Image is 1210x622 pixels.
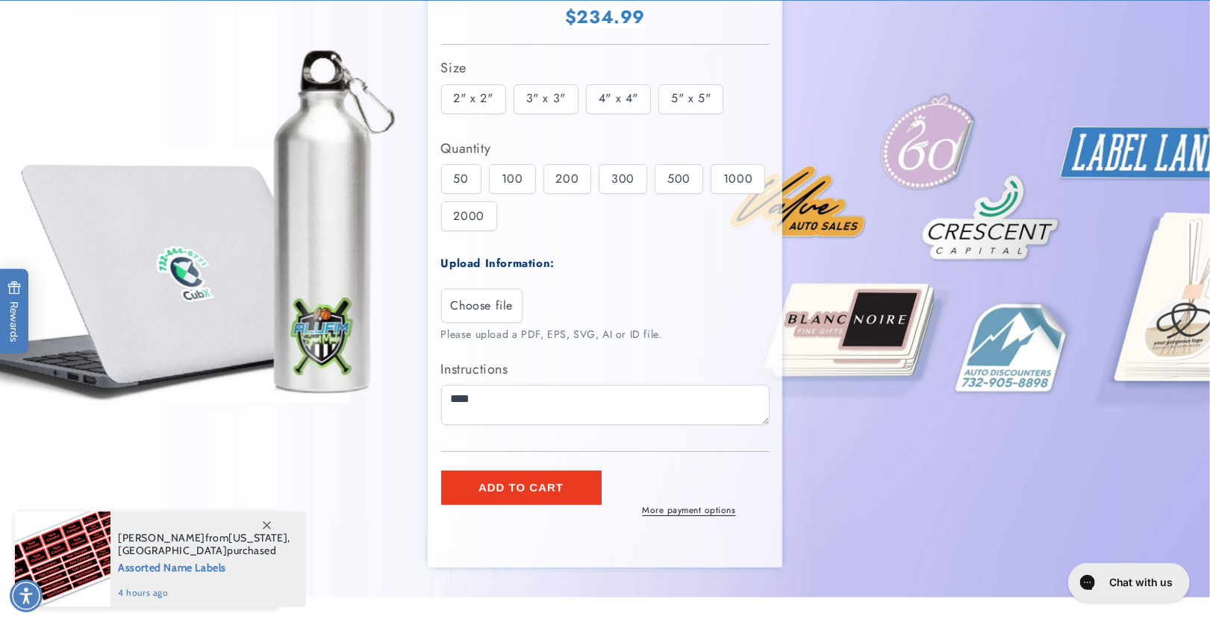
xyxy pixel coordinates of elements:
[441,201,497,231] div: 2000
[543,164,592,194] div: 200
[441,327,770,342] div: Please upload a PDF, EPS, SVG, AI or ID file.
[228,531,287,544] span: [US_STATE]
[118,531,205,544] span: [PERSON_NAME]
[118,557,290,576] span: Assorted Name Labels
[586,84,651,114] div: 4" x 4"
[655,164,703,194] div: 500
[441,471,602,505] button: Add to cart
[441,255,555,271] label: Upload Information:
[1061,558,1195,607] iframe: Gorgias live chat messenger
[441,164,481,194] div: 50
[514,84,579,114] div: 3" x 3"
[565,5,645,28] span: $234.99
[711,164,765,194] div: 1000
[441,84,506,114] div: 2" x 2"
[441,136,770,160] div: Quantity
[441,56,770,80] div: Size
[451,297,514,315] span: Choose file
[10,579,43,612] div: Accessibility Menu
[118,586,290,600] span: 4 hours ago
[7,281,22,343] span: Rewards
[489,164,536,194] div: 100
[658,84,723,114] div: 5" x 5"
[478,481,564,494] span: Add to cart
[441,357,770,381] label: Instructions
[599,164,647,194] div: 300
[609,503,770,517] a: More payment options
[118,544,227,557] span: [GEOGRAPHIC_DATA]
[118,532,290,557] span: from , purchased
